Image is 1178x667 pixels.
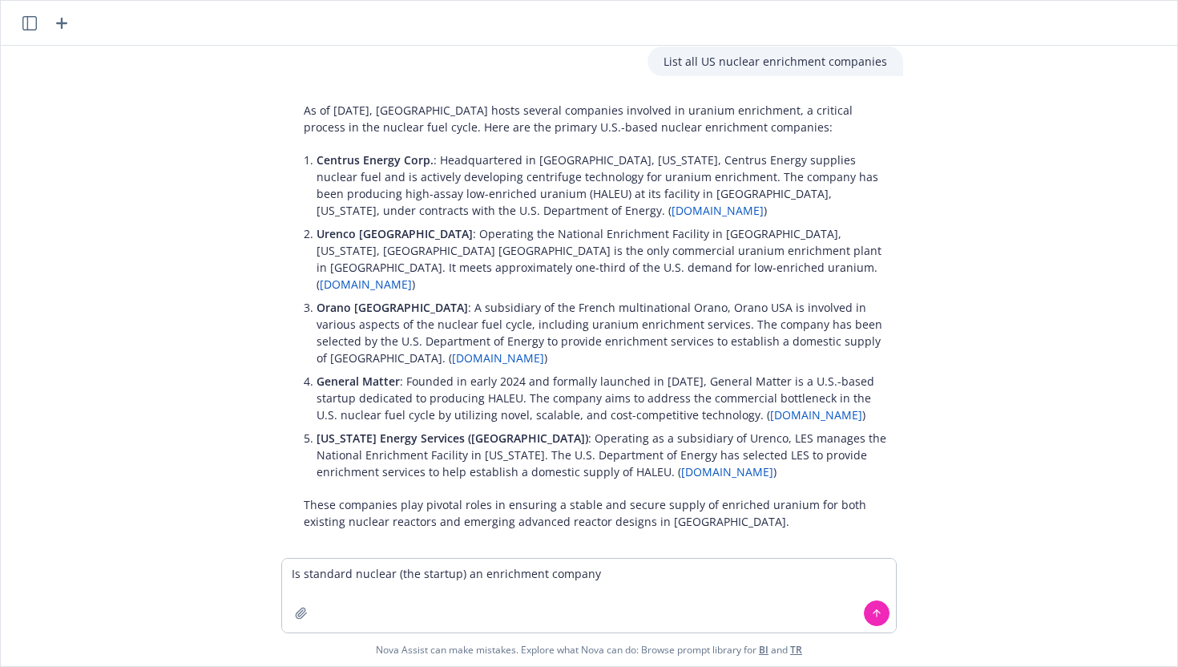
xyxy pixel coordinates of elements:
[317,152,887,219] p: : Headquartered in [GEOGRAPHIC_DATA], [US_STATE], Centrus Energy supplies nuclear fuel and is act...
[317,226,473,241] span: Urenco [GEOGRAPHIC_DATA]
[790,643,802,657] a: TR
[317,152,434,168] span: Centrus Energy Corp.
[317,373,887,423] p: : Founded in early 2024 and formally launched in [DATE], General Matter is a U.S.-based startup d...
[664,53,887,70] p: List all US nuclear enrichment companies
[304,102,887,135] p: As of [DATE], [GEOGRAPHIC_DATA] hosts several companies involved in uranium enrichment, a critica...
[317,430,887,480] p: : Operating as a subsidiary of Urenco, LES manages the National Enrichment Facility in [US_STATE]...
[317,431,588,446] span: [US_STATE] Energy Services ([GEOGRAPHIC_DATA])
[317,299,887,366] p: : A subsidiary of the French multinational Orano, Orano USA is involved in various aspects of the...
[452,350,544,366] a: [DOMAIN_NAME]
[317,225,887,293] p: : Operating the National Enrichment Facility in [GEOGRAPHIC_DATA], [US_STATE], [GEOGRAPHIC_DATA] ...
[672,203,764,218] a: [DOMAIN_NAME]
[376,633,802,666] span: Nova Assist can make mistakes. Explore what Nova can do: Browse prompt library for and
[320,277,412,292] a: [DOMAIN_NAME]
[681,464,773,479] a: [DOMAIN_NAME]
[304,496,887,530] p: These companies play pivotal roles in ensuring a stable and secure supply of enriched uranium for...
[770,407,862,422] a: [DOMAIN_NAME]
[317,374,400,389] span: General Matter
[282,559,896,633] textarea: Is standard nuclear (the startup) an enrichment compan
[317,300,468,315] span: Orano [GEOGRAPHIC_DATA]
[759,643,769,657] a: BI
